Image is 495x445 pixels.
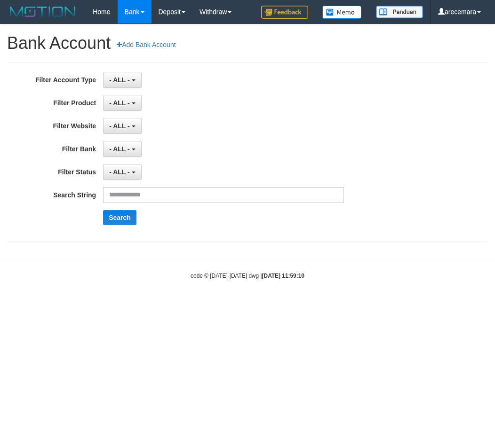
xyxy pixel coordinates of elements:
button: Search [103,210,136,225]
img: Feedback.jpg [261,6,308,19]
small: code © [DATE]-[DATE] dwg | [191,273,304,279]
span: - ALL - [109,122,130,130]
a: Add Bank Account [111,37,182,53]
button: - ALL - [103,118,141,134]
span: - ALL - [109,76,130,84]
strong: [DATE] 11:59:10 [262,273,304,279]
img: Button%20Memo.svg [322,6,362,19]
img: MOTION_logo.png [7,5,79,19]
button: - ALL - [103,72,141,88]
button: - ALL - [103,95,141,111]
img: panduan.png [376,6,423,18]
button: - ALL - [103,141,141,157]
h1: Bank Account [7,34,488,53]
span: - ALL - [109,99,130,107]
span: - ALL - [109,168,130,176]
button: - ALL - [103,164,141,180]
span: - ALL - [109,145,130,153]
